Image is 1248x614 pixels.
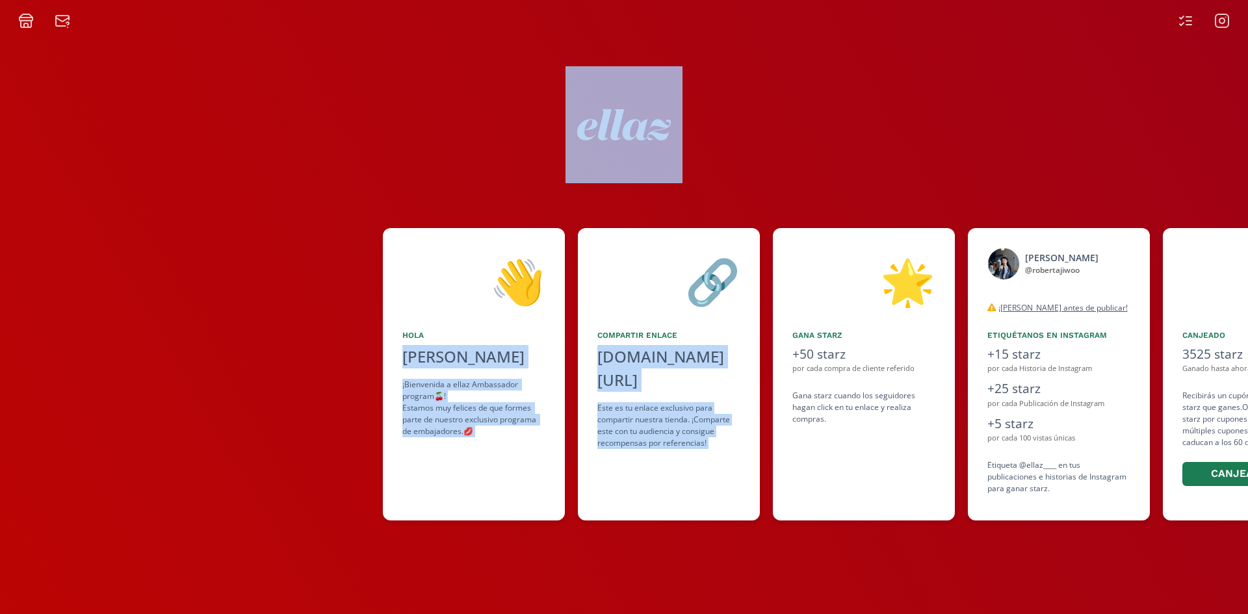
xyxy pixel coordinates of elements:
[987,248,1020,280] img: 524810648_18520113457031687_8089223174440955574_n.jpg
[597,402,740,449] div: Este es tu enlace exclusivo para compartir nuestra tienda. ¡Comparte este con tu audiencia y cons...
[987,363,1130,374] div: por cada Historia de Instagram
[998,302,1128,313] u: ¡[PERSON_NAME] antes de publicar!
[792,345,935,364] div: +50 starz
[597,345,740,392] div: [DOMAIN_NAME][URL]
[402,248,545,314] div: 👋
[987,459,1130,494] div: Etiqueta @ellaz____ en tus publicaciones e historias de Instagram para ganar starz.
[1025,251,1098,264] div: [PERSON_NAME]
[987,398,1130,409] div: por cada Publicación de Instagram
[792,390,935,425] div: Gana starz cuando los seguidores hagan click en tu enlace y realiza compras .
[987,329,1130,341] div: Etiquétanos en Instagram
[1025,264,1098,276] div: @ robertajiwoo
[987,345,1130,364] div: +15 starz
[987,379,1130,398] div: +25 starz
[987,433,1130,444] div: por cada 100 vistas únicas
[792,329,935,341] div: Gana starz
[402,379,545,437] div: ¡Bienvenida a ellaz Ambassador program🍒! Estamos muy felices de que formes parte de nuestro exclu...
[597,248,740,314] div: 🔗
[792,363,935,374] div: por cada compra de cliente referido
[792,248,935,314] div: 🌟
[597,329,740,341] div: Compartir Enlace
[402,329,545,341] div: Hola
[565,66,682,183] img: nKmKAABZpYV7
[987,415,1130,433] div: +5 starz
[402,345,545,368] div: [PERSON_NAME]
